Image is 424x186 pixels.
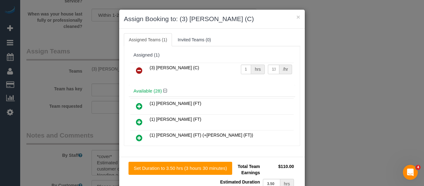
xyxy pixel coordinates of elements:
iframe: Intercom live chat [403,165,418,180]
div: hrs [251,65,265,74]
span: (1) [PERSON_NAME] (FT) (+[PERSON_NAME] (FT)) [150,133,253,138]
span: (1) [PERSON_NAME] (FT) [150,117,201,122]
div: /hr [279,65,292,74]
a: Assigned Teams (1) [124,33,172,46]
td: Total Team Earnings [217,162,261,177]
a: Invited Teams (0) [173,33,216,46]
span: 4 [416,165,421,170]
span: (1) [PERSON_NAME] (FT) [150,101,201,106]
h4: Available (28) [133,88,291,94]
button: Set Duration to 3.50 hrs (3 hours 30 minutes) [129,162,232,175]
div: Assigned (1) [133,52,291,58]
button: × [296,14,300,20]
span: (3) [PERSON_NAME] (C) [150,65,199,70]
span: Estimated Duration [220,179,260,184]
h3: Assign Booking to: (3) [PERSON_NAME] (C) [124,14,300,24]
td: $110.00 [261,162,295,177]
